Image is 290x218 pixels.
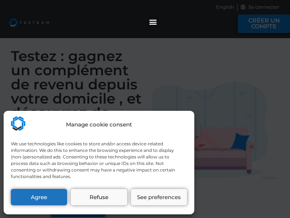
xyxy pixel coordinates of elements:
img: Testeum.com - Application crowdtesting platform [11,116,25,131]
button: Refuse [71,189,127,205]
div: We use technologies like cookies to store and/or access device-related information. We do this to... [11,141,186,180]
div: Permuter le menu [147,16,159,28]
button: See preferences [131,189,187,205]
div: Manage cookie consent [66,121,132,129]
button: Agree [11,189,67,205]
